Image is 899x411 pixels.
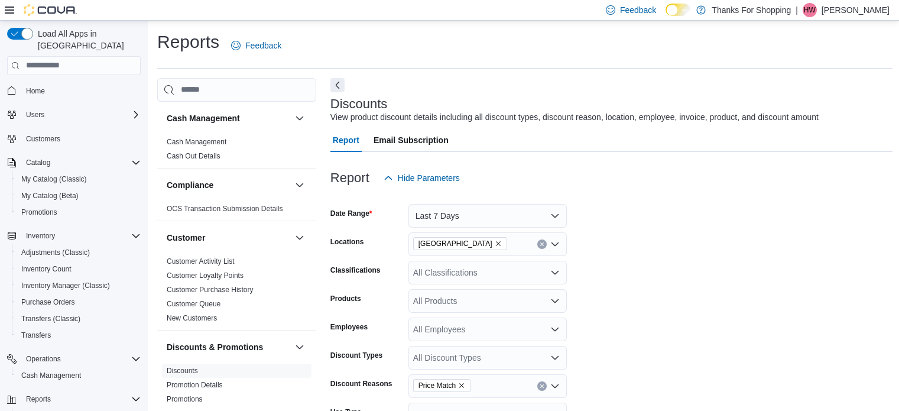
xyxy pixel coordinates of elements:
div: Customer [157,254,316,330]
span: Catalog [21,156,141,170]
p: [PERSON_NAME] [822,3,890,17]
button: Inventory Manager (Classic) [12,277,145,294]
button: Adjustments (Classic) [12,244,145,261]
a: OCS Transaction Submission Details [167,205,283,213]
button: Compliance [293,178,307,192]
button: My Catalog (Beta) [12,187,145,204]
a: Feedback [226,34,286,57]
span: Customer Loyalty Points [167,271,244,280]
span: Transfers (Classic) [17,312,141,326]
span: Inventory Count [17,262,141,276]
span: My Catalog (Beta) [21,191,79,200]
span: Users [21,108,141,122]
a: Purchase Orders [17,295,80,309]
h3: Discounts [330,97,388,111]
span: Home [21,83,141,98]
h3: Discounts & Promotions [167,341,263,353]
a: My Catalog (Beta) [17,189,83,203]
button: Operations [2,351,145,367]
button: Clear input [537,381,547,391]
button: Cash Management [167,112,290,124]
span: Transfers [21,331,51,340]
span: Users [26,110,44,119]
input: Dark Mode [666,4,690,16]
button: Inventory [21,229,60,243]
a: Transfers (Classic) [17,312,85,326]
label: Locations [330,237,364,247]
span: Hide Parameters [398,172,460,184]
div: Hannah Waugh [803,3,817,17]
button: Remove Price Match from selection in this group [458,382,465,389]
button: Reports [2,391,145,407]
button: Customer [167,232,290,244]
button: Operations [21,352,66,366]
span: Promotions [167,394,203,404]
button: Users [21,108,49,122]
button: Open list of options [550,353,560,363]
span: My Catalog (Classic) [17,172,141,186]
span: Cash Out Details [167,151,220,161]
button: Customers [2,130,145,147]
button: Cash Management [293,111,307,125]
span: Inventory [21,229,141,243]
button: Promotions [12,204,145,221]
button: Customer [293,231,307,245]
label: Discount Types [330,351,382,360]
label: Products [330,294,361,303]
span: Promotions [21,208,57,217]
button: Home [2,82,145,99]
a: Cash Out Details [167,152,220,160]
span: Discounts [167,366,198,376]
a: Cash Management [167,138,226,146]
button: Clear input [537,240,547,249]
button: Users [2,106,145,123]
button: Last 7 Days [408,204,567,228]
span: Inventory Manager (Classic) [21,281,110,290]
label: Date Range [330,209,372,218]
span: Inventory Manager (Classic) [17,279,141,293]
span: Transfers [17,328,141,342]
span: Operations [21,352,141,366]
span: My Catalog (Classic) [21,174,87,184]
button: Open list of options [550,325,560,334]
button: Inventory [2,228,145,244]
span: Load All Apps in [GEOGRAPHIC_DATA] [33,28,141,51]
button: My Catalog (Classic) [12,171,145,187]
button: Open list of options [550,240,560,249]
button: Open list of options [550,296,560,306]
button: Reports [21,392,56,406]
span: My Catalog (Beta) [17,189,141,203]
span: Customer Purchase History [167,285,254,295]
label: Discount Reasons [330,379,392,389]
span: Promotions [17,205,141,219]
span: Cash Management [21,371,81,380]
span: Report [333,128,359,152]
span: Inventory [26,231,55,241]
button: Purchase Orders [12,294,145,310]
span: Home [26,86,45,96]
a: Promotion Details [167,381,223,389]
p: Thanks For Shopping [712,3,791,17]
span: Customers [21,131,141,146]
button: Open list of options [550,268,560,277]
span: HW [804,3,816,17]
a: Adjustments (Classic) [17,245,95,260]
h3: Cash Management [167,112,240,124]
button: Next [330,78,345,92]
a: Customer Activity List [167,257,235,266]
button: Hide Parameters [379,166,465,190]
span: Adjustments (Classic) [21,248,90,257]
a: Home [21,84,50,98]
a: Cash Management [17,368,86,383]
a: Inventory Manager (Classic) [17,279,115,293]
span: Promotion Details [167,380,223,390]
span: Price Match [413,379,470,392]
h3: Compliance [167,179,213,191]
span: Catalog [26,158,50,167]
button: Discounts & Promotions [167,341,290,353]
span: Customer Queue [167,299,220,309]
span: Cash Management [17,368,141,383]
span: Price Match [418,380,456,391]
